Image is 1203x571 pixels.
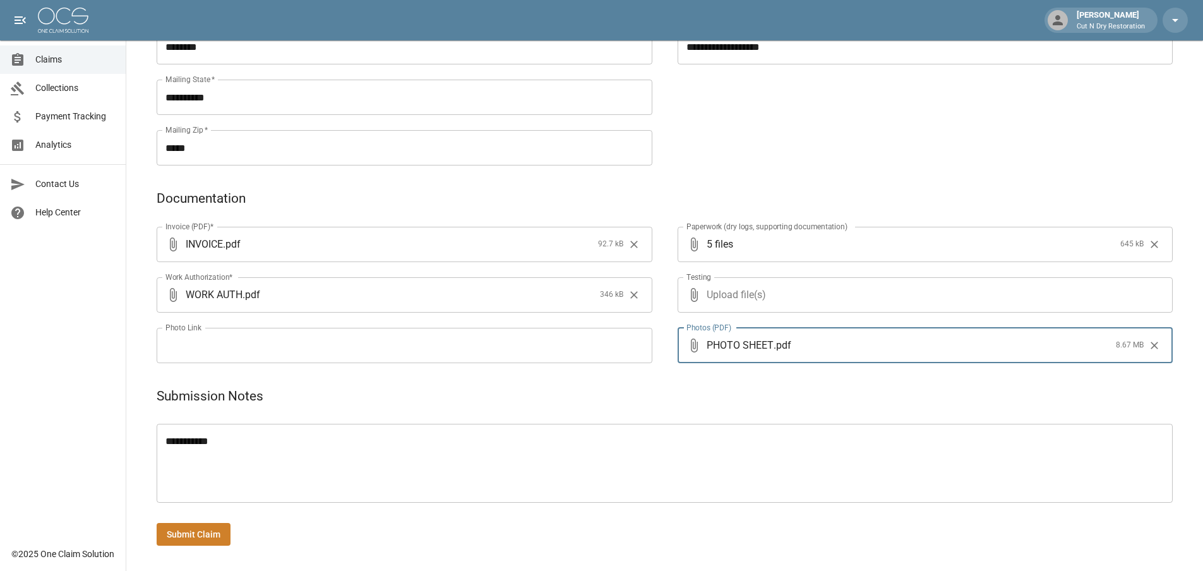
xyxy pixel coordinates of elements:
label: Work Authorization* [165,272,233,282]
span: Analytics [35,138,116,152]
button: Clear [625,285,643,304]
span: Collections [35,81,116,95]
span: Payment Tracking [35,110,116,123]
button: Submit Claim [157,523,230,546]
span: 5 files [707,227,1116,262]
p: Cut N Dry Restoration [1077,21,1145,32]
div: [PERSON_NAME] [1072,9,1150,32]
span: Help Center [35,206,116,219]
img: ocs-logo-white-transparent.png [38,8,88,33]
button: Clear [1145,235,1164,254]
span: . pdf [774,338,791,352]
div: © 2025 One Claim Solution [11,548,114,560]
span: Contact Us [35,177,116,191]
span: INVOICE [186,237,223,251]
span: 645 kB [1120,238,1144,251]
span: 8.67 MB [1116,339,1144,352]
span: . pdf [242,287,260,302]
span: PHOTO SHEET [707,338,774,352]
button: open drawer [8,8,33,33]
label: Invoice (PDF)* [165,221,214,232]
label: Photo Link [165,322,201,333]
button: Clear [625,235,643,254]
span: WORK AUTH [186,287,242,302]
button: Clear [1145,336,1164,355]
label: Testing [686,272,711,282]
span: 92.7 kB [598,238,623,251]
label: Mailing State [165,74,215,85]
span: Claims [35,53,116,66]
span: Upload file(s) [707,277,1139,313]
label: Mailing Zip [165,124,208,135]
label: Paperwork (dry logs, supporting documentation) [686,221,847,232]
label: Photos (PDF) [686,322,731,333]
span: 346 kB [600,289,623,301]
span: . pdf [223,237,241,251]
